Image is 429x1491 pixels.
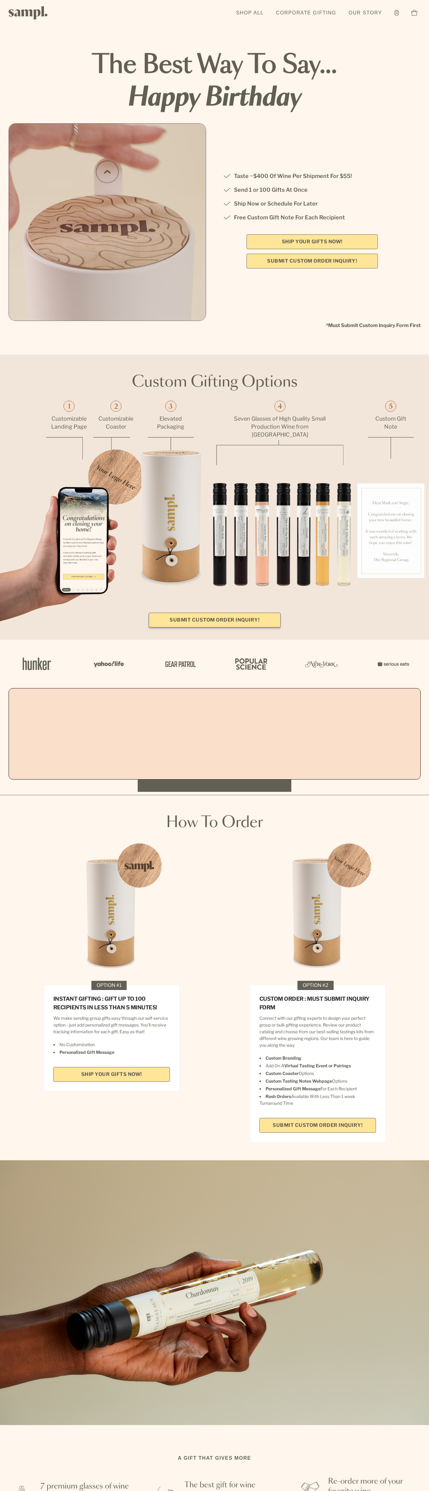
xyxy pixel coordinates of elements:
[91,981,127,990] div: OPTION #1
[5,373,424,391] h1: Custom Gifting Options
[266,1078,332,1084] strong: Custom Tasting Notes Webpage
[53,995,170,1012] h1: INSTANT GIFTING : GIFT UP TO 100 RECIPIENTS IN LESS THAN 5 MINUTES!
[284,1063,351,1068] strong: Virtual Tasting Event or Pairings
[266,1071,299,1076] strong: Custom Coaster
[86,449,146,506] img: gift_fea_2_x1500.png
[346,6,385,20] a: Our Story
[266,1086,320,1091] strong: Personalized Gift Message
[259,995,376,1012] h1: CUSTOM ORDER : MUST SUBMIT INQUIRY FORM
[169,403,173,410] span: 3
[53,1041,170,1048] li: No Customization
[203,465,357,607] img: gift_fea4_x1500.png
[114,403,118,410] span: 2
[46,437,83,460] img: fea_line1_x1500.png
[266,1094,291,1099] strong: Rush Orders
[68,403,70,410] span: 1
[9,6,48,19] img: Sampl logo
[259,1070,376,1077] li: Options
[368,437,414,459] img: fea_line5_x1500.png
[357,415,424,431] p: Custom Gift Note
[259,1062,376,1069] li: Add On A
[216,440,343,465] img: fea_line4_x1500.png
[233,6,267,20] a: Shop All
[139,450,203,587] img: gift_fea3_x1500.png
[53,1067,170,1082] a: SHIP YOUR GIFTS NOW!
[259,1015,376,1049] p: Connect with our gifting experts to design your perfect group or bulk gifting experience. Review ...
[259,1093,376,1107] li: Available With Less Than 1 week Turnaround Time
[139,415,203,431] p: Elevated Packaging
[93,415,139,431] p: Customizable Coaster
[93,437,130,450] img: fea_line2_x1500.png
[297,981,334,990] div: OPTION #2
[53,1015,170,1035] p: We make sending group gifts easy through our self-service option - just add personalized gift mes...
[273,6,339,20] a: Corporate Gifting
[357,483,424,578] img: gift_fea5_x1500.png
[149,613,281,627] a: Submit Custom Order Inquiry!
[259,1078,376,1085] li: Options
[234,415,326,439] p: Seven Glasses of High Quality Small Production Wine from [GEOGRAPHIC_DATA]
[278,403,282,410] span: 4
[259,1118,376,1133] a: Submit Custom Order Inquiry!
[259,1085,376,1092] li: For Each Recipient
[46,415,92,431] p: Customizable Landing Page
[389,403,393,410] span: 5
[148,437,194,450] img: fea_line3_x1500.png
[266,1055,301,1061] strong: Custom Branding
[59,1050,114,1055] strong: Personalized Gift Message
